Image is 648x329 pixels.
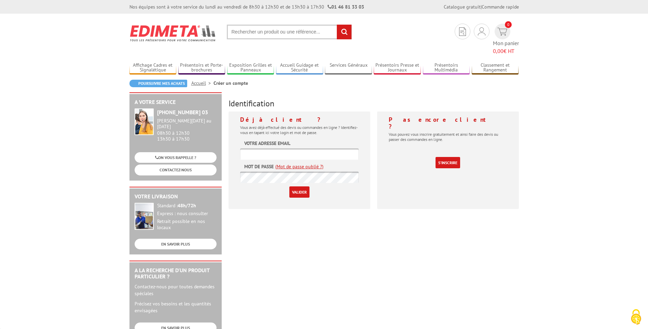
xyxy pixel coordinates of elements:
span: 0,00 [493,48,504,54]
input: Rechercher un produit ou une référence... [227,25,352,39]
a: Accueil [191,80,213,86]
img: devis rapide [459,27,466,36]
strong: 48h/72h [178,202,196,209]
p: Précisez vos besoins et les quantités envisagées [135,300,217,314]
strong: 01 46 81 33 03 [328,4,364,10]
img: Cookies (fenêtre modale) [628,308,645,326]
img: Edimeta [129,21,217,46]
h2: A la recherche d'un produit particulier ? [135,267,217,279]
a: Catalogue gratuit [444,4,481,10]
a: Exposition Grilles et Panneaux [227,62,274,74]
img: devis rapide [497,28,507,36]
button: Cookies (fenêtre modale) [624,306,648,329]
p: Vous pouvez vous inscrire gratuitement et ainsi faire des devis ou passer des commandes en ligne. [389,132,507,142]
a: S'inscrire [436,157,460,168]
span: Mon panier [493,39,519,55]
a: EN SAVOIR PLUS [135,239,217,249]
a: Présentoirs et Porte-brochures [178,62,225,74]
a: Classement et Rangement [472,62,519,74]
h4: Déjà client ? [240,116,359,123]
div: Standard : [157,203,217,209]
div: Express : nous consulter [157,211,217,217]
a: (Mot de passe oublié ?) [275,163,323,170]
p: Vous avez déjà effectué des devis ou commandes en ligne ? Identifiez-vous en tapant ici votre log... [240,125,359,135]
span: € HT [493,47,519,55]
li: Créer un compte [213,80,248,87]
input: rechercher [337,25,351,39]
span: 0 [505,21,512,28]
a: Accueil Guidage et Sécurité [276,62,323,74]
div: Nos équipes sont à votre service du lundi au vendredi de 8h30 à 12h30 et de 13h30 à 17h30 [129,3,364,10]
label: Votre adresse email [244,140,290,147]
h2: Votre livraison [135,194,217,200]
a: Présentoirs Presse et Journaux [374,62,421,74]
a: CONTACTEZ-NOUS [135,164,217,175]
a: Affichage Cadres et Signalétique [129,62,177,74]
strong: [PHONE_NUMBER] 03 [157,109,208,116]
div: | [444,3,519,10]
h2: A votre service [135,99,217,105]
input: Valider [289,186,309,198]
img: widget-livraison.jpg [135,203,154,230]
div: [PERSON_NAME][DATE] au [DATE] [157,118,217,130]
label: Mot de passe [244,163,274,170]
a: devis rapide 0 Mon panier 0,00€ HT [493,24,519,55]
img: widget-service.jpg [135,108,154,135]
div: 08h30 à 12h30 13h30 à 17h30 [157,118,217,142]
h3: Identification [229,99,519,108]
a: ON VOUS RAPPELLE ? [135,152,217,163]
a: Services Généraux [325,62,372,74]
div: Retrait possible en nos locaux [157,219,217,231]
img: devis rapide [478,27,485,36]
h4: Pas encore client ? [389,116,507,130]
a: Présentoirs Multimédia [423,62,470,74]
a: Poursuivre mes achats [129,80,187,87]
a: Commande rapide [482,4,519,10]
p: Contactez-nous pour toutes demandes spéciales [135,283,217,297]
